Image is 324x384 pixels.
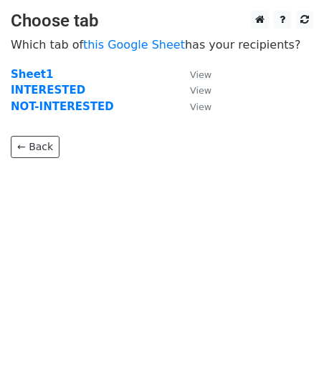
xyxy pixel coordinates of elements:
[190,102,211,112] small: View
[11,37,313,52] p: Which tab of has your recipients?
[190,85,211,96] small: View
[176,84,211,97] a: View
[11,68,53,81] a: Sheet1
[176,100,211,113] a: View
[190,69,211,80] small: View
[11,100,114,113] a: NOT-INTERESTED
[11,136,59,158] a: ← Back
[176,68,211,81] a: View
[11,11,313,31] h3: Choose tab
[11,84,85,97] a: INTERESTED
[83,38,185,51] a: this Google Sheet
